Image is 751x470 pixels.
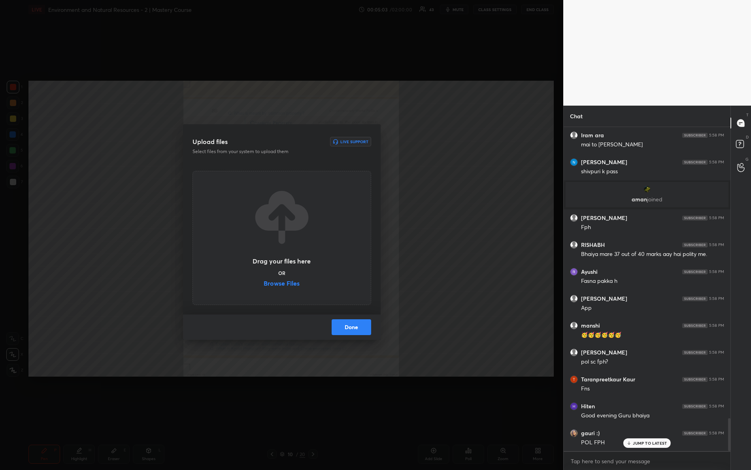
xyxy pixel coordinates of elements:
[278,271,285,275] h5: OR
[746,134,749,140] p: D
[581,277,724,285] div: Fasna pakka h
[581,439,724,447] div: POL FPH
[682,296,708,301] img: 4P8fHbbgJtejmAAAAAElFTkSuQmCC
[682,350,708,355] img: 4P8fHbbgJtejmAAAAAElFTkSuQmCC
[682,404,708,409] img: 4P8fHbbgJtejmAAAAAElFTkSuQmCC
[570,132,577,139] img: default.png
[340,140,368,144] h6: Live Support
[682,160,708,165] img: 4P8fHbbgJtejmAAAAAElFTkSuQmCC
[682,133,708,138] img: 4P8fHbbgJtejmAAAAAElFTkSuQmCC
[709,216,724,220] div: 5:58 PM
[682,216,708,220] img: 4P8fHbbgJtejmAAAAAElFTkSuQmCC
[581,141,724,149] div: mai to [PERSON_NAME]
[581,322,600,329] h6: manshi
[581,214,627,222] h6: [PERSON_NAME]
[581,349,627,356] h6: [PERSON_NAME]
[709,404,724,409] div: 5:58 PM
[192,148,321,155] p: Select files from your system to upload them
[709,269,724,274] div: 5:58 PM
[564,127,730,451] div: grid
[709,160,724,165] div: 5:58 PM
[647,195,662,203] span: joined
[581,241,605,248] h6: RISHABH
[192,137,228,146] h3: Upload files
[253,258,311,264] h3: Drag your files here
[643,185,651,193] img: thumbnail.jpg
[709,431,724,436] div: 5:58 PM
[682,323,708,328] img: 4P8fHbbgJtejmAAAAAElFTkSuQmCC
[581,159,627,166] h6: [PERSON_NAME]
[570,241,577,248] img: default.png
[570,214,577,222] img: default.png
[570,403,577,410] img: thumbnail.jpg
[570,268,577,275] img: thumbnail.jpg
[581,168,724,176] div: shivpuri k pass
[682,377,708,382] img: 4P8fHbbgJtejmAAAAAElFTkSuQmCC
[745,156,749,162] p: G
[570,322,577,329] img: default.png
[581,304,724,312] div: App
[581,331,724,339] div: 🥳🥳🥳🥳🥳🥳
[709,377,724,382] div: 5:58 PM
[682,431,708,436] img: 4P8fHbbgJtejmAAAAAElFTkSuQmCC
[570,295,577,302] img: default.png
[581,376,635,383] h6: Taranpreetkaur Kaur
[570,349,577,356] img: default.png
[581,268,598,275] h6: Ayushi
[570,196,724,203] p: aman
[746,112,749,118] p: T
[570,430,577,437] img: thumbnail.jpg
[682,243,708,247] img: 4P8fHbbgJtejmAAAAAElFTkSuQmCC
[709,296,724,301] div: 5:58 PM
[581,132,604,139] h6: Iram ara
[564,106,589,127] p: Chat
[581,412,724,420] div: Good evening Guru bhaiya
[581,403,595,410] h6: Hiten
[682,269,708,274] img: 4P8fHbbgJtejmAAAAAElFTkSuQmCC
[570,159,577,166] img: thumbnail.jpg
[633,441,667,445] p: JUMP TO LATEST
[570,376,577,383] img: thumbnail.jpg
[581,358,724,366] div: pol sc fph?
[709,243,724,247] div: 5:58 PM
[581,430,600,437] h6: gauri :)
[581,250,724,258] div: Bhaiya mare 37 out of 40 marks aay hai polity me.
[581,224,724,231] div: Fph
[581,385,724,393] div: Fns
[709,323,724,328] div: 5:58 PM
[709,350,724,355] div: 5:58 PM
[709,133,724,138] div: 5:58 PM
[581,295,627,302] h6: [PERSON_NAME]
[332,319,371,335] button: Done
